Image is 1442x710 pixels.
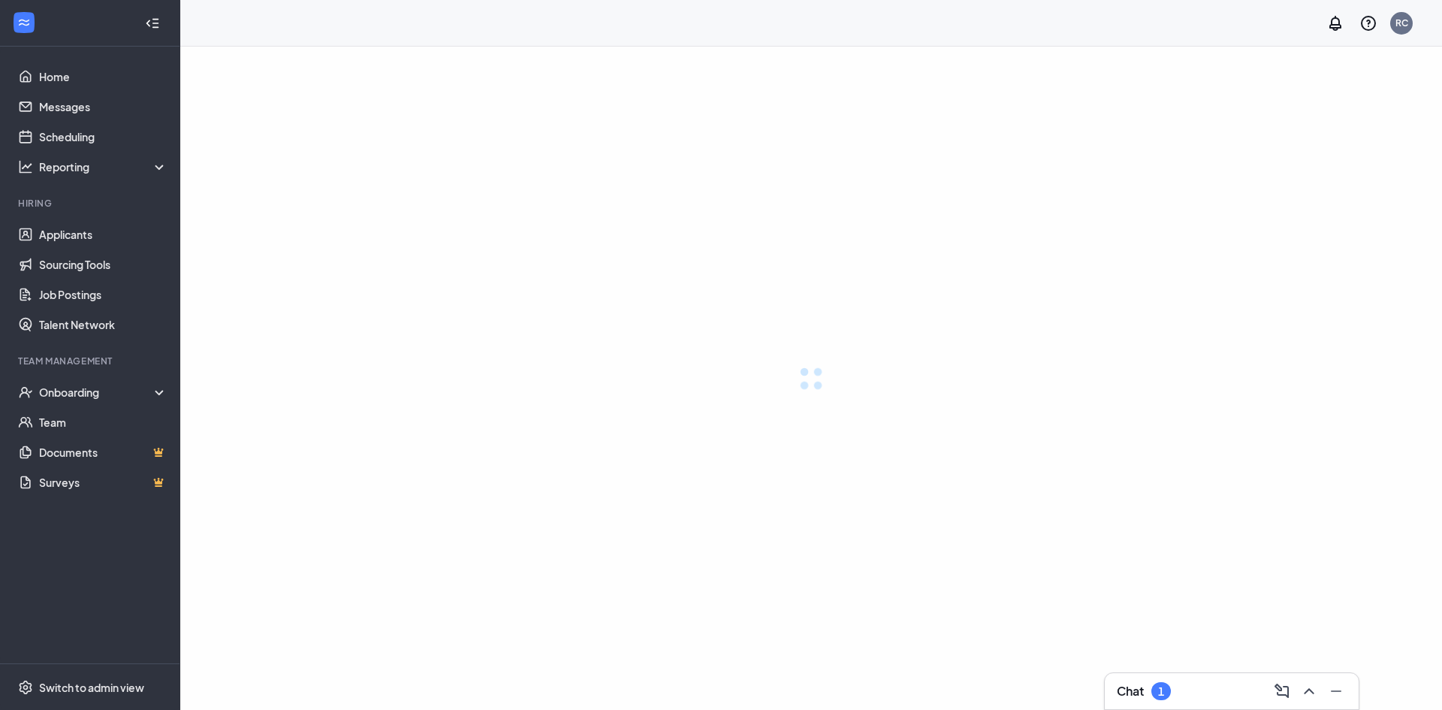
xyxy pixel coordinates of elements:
[1323,679,1347,703] button: Minimize
[39,310,167,340] a: Talent Network
[1296,679,1320,703] button: ChevronUp
[39,407,167,437] a: Team
[18,159,33,174] svg: Analysis
[1327,682,1345,700] svg: Minimize
[1269,679,1293,703] button: ComposeMessage
[39,249,167,279] a: Sourcing Tools
[18,680,33,695] svg: Settings
[39,437,167,467] a: DocumentsCrown
[18,197,164,210] div: Hiring
[18,385,33,400] svg: UserCheck
[1158,685,1164,698] div: 1
[1300,682,1318,700] svg: ChevronUp
[1395,17,1408,29] div: RC
[18,355,164,367] div: Team Management
[1273,682,1291,700] svg: ComposeMessage
[39,385,168,400] div: Onboarding
[39,62,167,92] a: Home
[1326,14,1344,32] svg: Notifications
[39,122,167,152] a: Scheduling
[39,219,167,249] a: Applicants
[39,159,168,174] div: Reporting
[1359,14,1377,32] svg: QuestionInfo
[1117,683,1144,699] h3: Chat
[39,680,144,695] div: Switch to admin view
[39,92,167,122] a: Messages
[39,279,167,310] a: Job Postings
[17,15,32,30] svg: WorkstreamLogo
[39,467,167,497] a: SurveysCrown
[145,16,160,31] svg: Collapse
